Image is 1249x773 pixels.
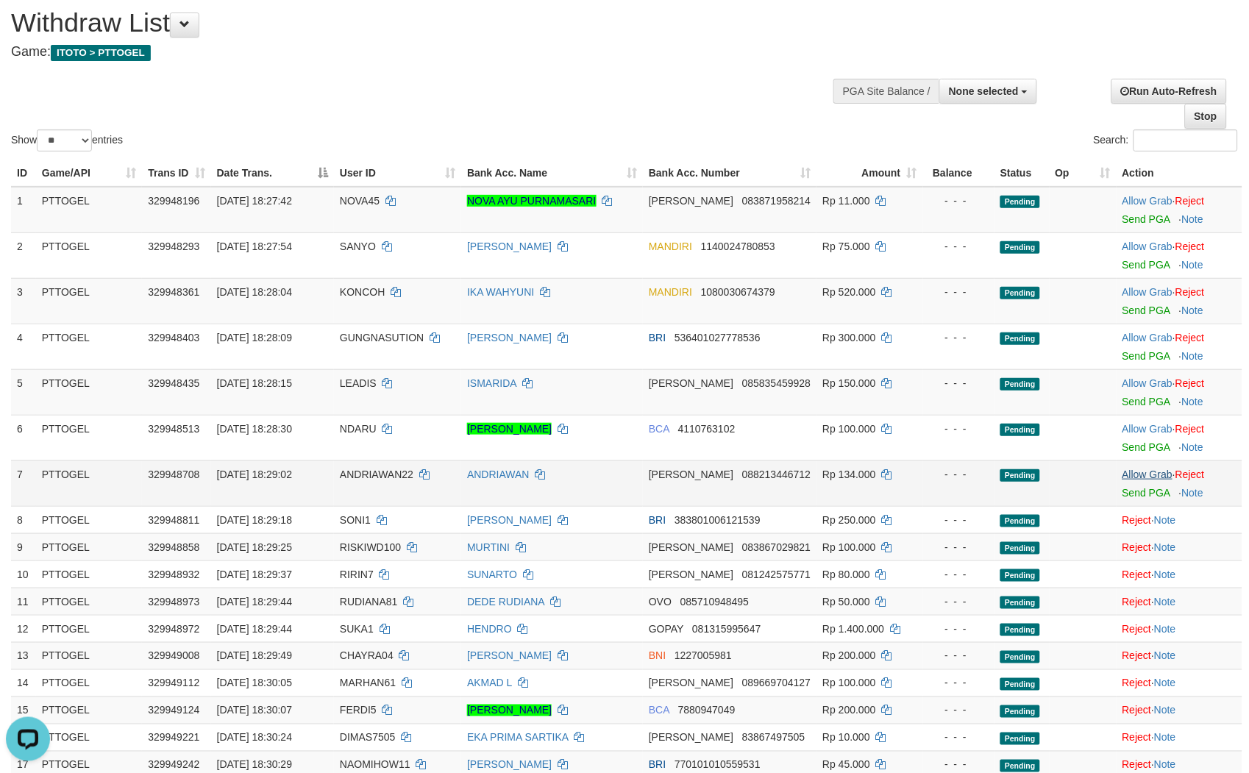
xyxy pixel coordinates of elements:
[822,677,875,689] span: Rp 100.000
[148,377,199,389] span: 329948435
[1122,213,1170,225] a: Send PGA
[1117,724,1242,751] td: ·
[649,650,666,662] span: BNI
[1122,487,1170,499] a: Send PGA
[1117,560,1242,588] td: ·
[822,241,870,252] span: Rp 75.000
[1154,705,1176,716] a: Note
[1117,324,1242,369] td: ·
[1117,588,1242,615] td: ·
[36,415,143,460] td: PTTOGEL
[949,85,1019,97] span: None selected
[11,187,36,233] td: 1
[36,588,143,615] td: PTTOGEL
[1000,469,1040,482] span: Pending
[1122,332,1175,343] span: ·
[1122,441,1170,453] a: Send PGA
[148,286,199,298] span: 329948361
[36,697,143,724] td: PTTOGEL
[1122,705,1152,716] a: Reject
[148,569,199,580] span: 329948932
[36,369,143,415] td: PTTOGEL
[11,324,36,369] td: 4
[340,195,380,207] span: NOVA45
[929,703,989,718] div: - - -
[742,677,811,689] span: Copy 089669704127 to clipboard
[675,759,761,771] span: Copy 770101010559531 to clipboard
[929,540,989,555] div: - - -
[1122,423,1173,435] a: Allow Grab
[675,332,761,343] span: Copy 536401027778536 to clipboard
[742,195,811,207] span: Copy 083871958214 to clipboard
[1175,423,1205,435] a: Reject
[1000,241,1040,254] span: Pending
[37,129,92,152] select: Showentries
[467,332,552,343] a: [PERSON_NAME]
[340,623,374,635] span: SUKA1
[701,286,775,298] span: Copy 1080030674379 to clipboard
[51,45,151,61] span: ITOTO > PTTOGEL
[11,506,36,533] td: 8
[1122,469,1173,480] a: Allow Grab
[11,160,36,187] th: ID
[1185,104,1227,129] a: Stop
[1122,623,1152,635] a: Reject
[1182,304,1204,316] a: Note
[217,677,292,689] span: [DATE] 18:30:05
[148,469,199,480] span: 329948708
[1122,514,1152,526] a: Reject
[1122,377,1173,389] a: Allow Grab
[11,615,36,642] td: 12
[822,514,875,526] span: Rp 250.000
[1122,286,1175,298] span: ·
[36,615,143,642] td: PTTOGEL
[1000,515,1040,527] span: Pending
[822,286,875,298] span: Rp 520.000
[1000,733,1040,745] span: Pending
[1000,651,1040,663] span: Pending
[1117,669,1242,697] td: ·
[217,195,292,207] span: [DATE] 18:27:42
[11,232,36,278] td: 2
[148,596,199,608] span: 329948973
[1122,396,1170,407] a: Send PGA
[1000,196,1040,208] span: Pending
[1122,259,1170,271] a: Send PGA
[822,596,870,608] span: Rp 50.000
[742,469,811,480] span: Copy 088213446712 to clipboard
[1182,441,1204,453] a: Note
[1175,286,1205,298] a: Reject
[649,241,692,252] span: MANDIRI
[649,423,669,435] span: BCA
[217,705,292,716] span: [DATE] 18:30:07
[1122,241,1175,252] span: ·
[36,324,143,369] td: PTTOGEL
[1122,286,1173,298] a: Allow Grab
[742,569,811,580] span: Copy 081242575771 to clipboard
[929,421,989,436] div: - - -
[148,541,199,553] span: 329948858
[1154,759,1176,771] a: Note
[467,623,512,635] a: HENDRO
[148,623,199,635] span: 329948972
[1000,624,1040,636] span: Pending
[649,623,683,635] span: GOPAY
[649,541,733,553] span: [PERSON_NAME]
[678,423,736,435] span: Copy 4110763102 to clipboard
[11,278,36,324] td: 3
[929,239,989,254] div: - - -
[1000,705,1040,718] span: Pending
[148,677,199,689] span: 329949112
[340,541,401,553] span: RISKIWD100
[822,195,870,207] span: Rp 11.000
[1122,241,1173,252] a: Allow Grab
[1000,378,1040,391] span: Pending
[1122,596,1152,608] a: Reject
[649,677,733,689] span: [PERSON_NAME]
[467,423,552,435] a: [PERSON_NAME]
[701,241,775,252] span: Copy 1140024780853 to clipboard
[1122,332,1173,343] a: Allow Grab
[148,195,199,207] span: 329948196
[1000,542,1040,555] span: Pending
[11,45,818,60] h4: Game:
